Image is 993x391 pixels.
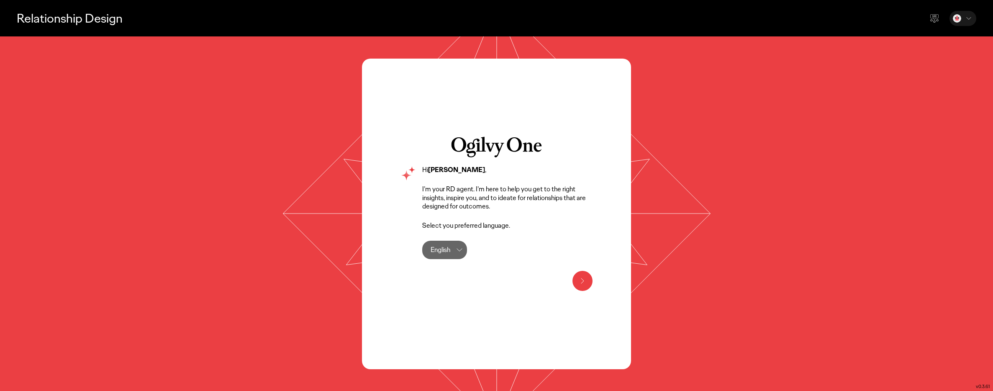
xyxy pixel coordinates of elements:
[431,241,450,259] div: English
[924,8,944,28] div: Send feedback
[17,10,123,27] p: Relationship Design
[428,165,485,174] strong: [PERSON_NAME]
[953,14,961,23] img: Hadi Haber
[422,166,593,175] p: Hi ,
[422,185,593,211] p: I’m your RD agent. I’m here to help you get to the right insights, inspire you, and to ideate for...
[422,221,593,230] p: Select you preferred language.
